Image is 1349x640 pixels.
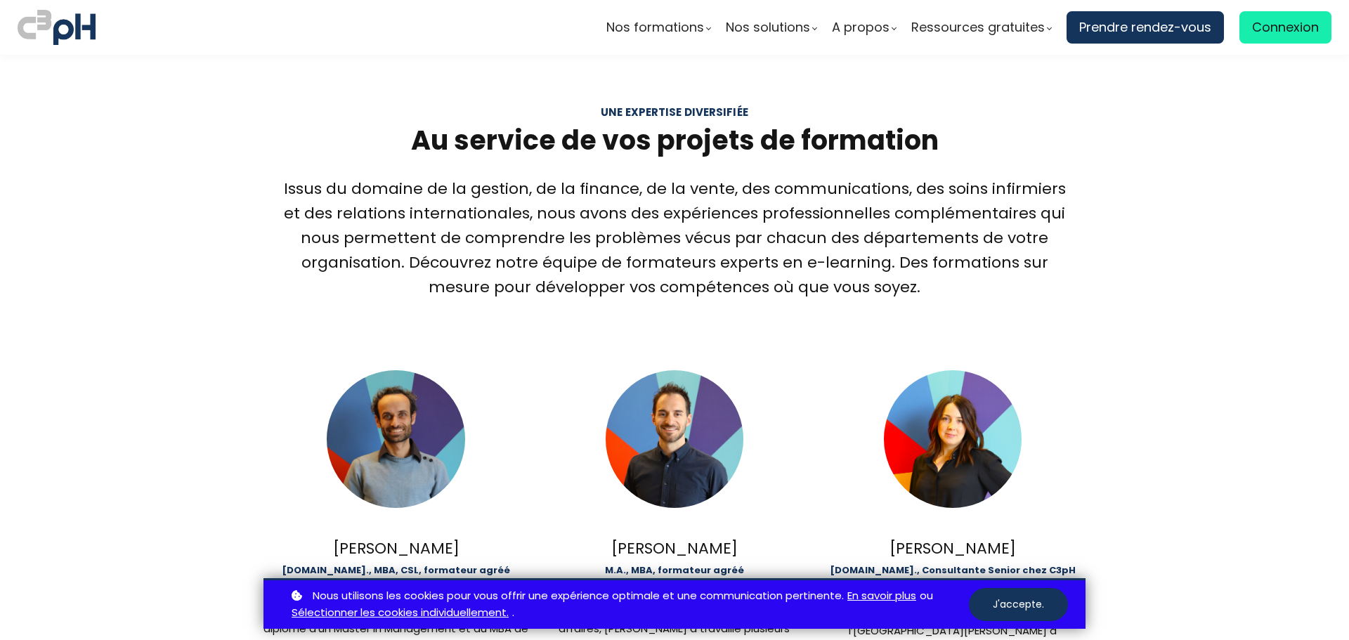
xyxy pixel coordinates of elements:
[288,587,969,622] p: ou .
[589,563,760,592] b: M.A., MBA, formateur agréé Associé et Co-fondateur de C3pH
[1252,17,1319,38] span: Connexion
[847,587,916,605] a: En savoir plus
[1079,17,1211,38] span: Prendre rendez-vous
[542,536,807,561] div: [PERSON_NAME]
[830,563,1076,577] b: [DOMAIN_NAME]., Consultante Senior chez C3pH
[313,587,844,605] span: Nous utilisons les cookies pour vous offrir une expérience optimale et une communication pertinente.
[606,17,704,38] span: Nos formations
[1067,11,1224,44] a: Prendre rendez-vous
[820,536,1085,561] div: [PERSON_NAME]
[281,104,1068,120] div: Une expertise diversifiée
[911,17,1045,38] span: Ressources gratuites
[281,176,1068,300] div: Issus du domaine de la gestion, de la finance, de la vente, des communications, des soins infirmi...
[1239,11,1331,44] a: Connexion
[726,17,810,38] span: Nos solutions
[281,122,1068,158] h2: Au service de vos projets de formation
[969,588,1068,621] button: J'accepte.
[18,7,96,48] img: logo C3PH
[282,563,510,592] b: [DOMAIN_NAME]., MBA, CSL, formateur agréé Associé et Co-fondateur de C3pH
[832,17,889,38] span: A propos
[263,536,528,561] div: [PERSON_NAME]
[292,604,509,622] a: Sélectionner les cookies individuellement.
